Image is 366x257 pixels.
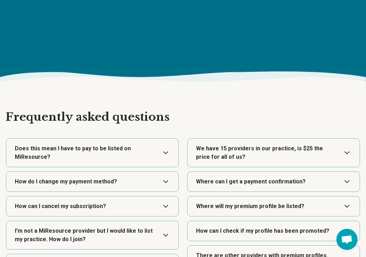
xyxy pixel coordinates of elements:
dt: Does this mean I have to pay to be listed on MiResource? [15,144,170,161]
h2: Frequently asked questions [6,110,360,125]
dt: How do I change my payment method? [15,177,170,186]
dt: Where will my premium profile be listed? [196,202,351,211]
button: Expand [9,172,176,192]
button: Expand [190,196,357,216]
button: Expand [9,221,176,249]
dt: We have 15 providers in our practice, is $25 the price for all of us? [196,144,351,161]
div: Open chat [336,229,358,250]
button: Expand [190,172,357,192]
dt: How can I check if my profile has been promoted? [196,227,351,235]
button: Expand [9,196,176,216]
button: Expand [9,139,176,167]
button: Expand [190,221,357,241]
dt: Where can I get a payment confirmation? [196,177,351,186]
button: Expand [190,139,357,167]
dt: How can I cancel my subscription? [15,202,170,211]
dt: I’m not a MiResource provider but I would like to list my practice. How do I join? [15,227,170,244]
